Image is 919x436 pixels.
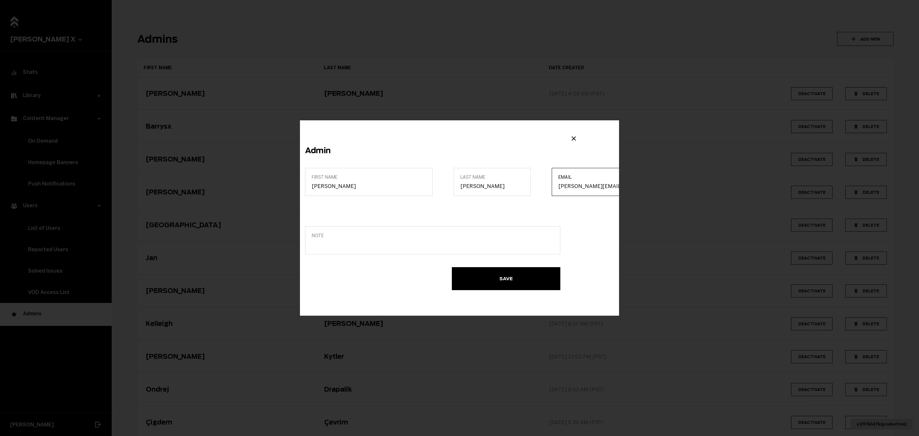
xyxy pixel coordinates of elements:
[558,183,622,189] input: Email
[312,183,426,189] input: First name
[460,175,524,180] span: Last name
[300,120,619,316] div: Example Modal
[305,146,560,155] h2: Admin
[312,242,554,248] input: Note
[312,175,426,180] span: First name
[558,175,622,180] span: Email
[460,183,524,189] input: Last name
[312,233,554,238] span: Note
[568,133,579,143] button: Close modal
